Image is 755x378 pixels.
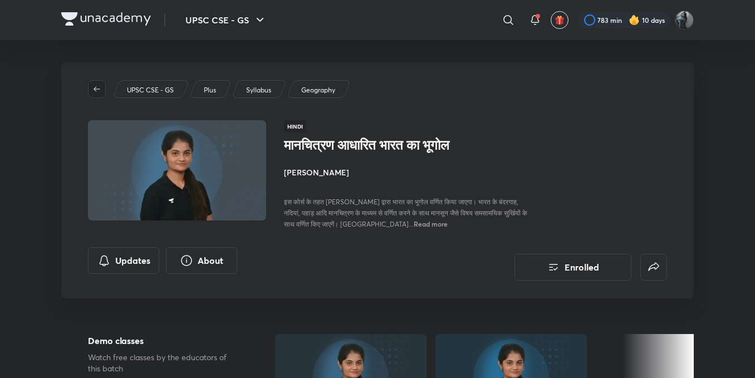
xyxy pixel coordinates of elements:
p: UPSC CSE - GS [127,85,174,95]
h5: Demo classes [88,334,239,347]
a: Company Logo [61,12,151,28]
p: Syllabus [246,85,271,95]
span: Hindi [284,120,306,132]
button: Updates [88,247,159,274]
p: Watch free classes by the educators of this batch [88,352,239,374]
a: Geography [300,85,337,95]
p: Geography [301,85,335,95]
button: avatar [551,11,568,29]
span: इस कोर्स के तहत [PERSON_NAME] द्वारा भारत का भूगोल वर्णित किया जाएगा। भारत के बंदरगाह, नदियां, पह... [284,198,527,228]
img: Company Logo [61,12,151,26]
a: Syllabus [244,85,273,95]
h4: [PERSON_NAME] [284,166,533,178]
img: Thumbnail [86,119,268,222]
button: Enrolled [514,254,631,281]
button: false [640,254,667,281]
img: avatar [555,15,565,25]
a: Plus [202,85,218,95]
a: UPSC CSE - GS [125,85,176,95]
span: Read more [414,219,448,228]
img: streak [629,14,640,26]
h1: मानचित्रण आधारित भारत का भूगोल [284,137,466,153]
p: Plus [204,85,216,95]
button: UPSC CSE - GS [179,9,273,31]
img: Komal [675,11,694,30]
button: About [166,247,237,274]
